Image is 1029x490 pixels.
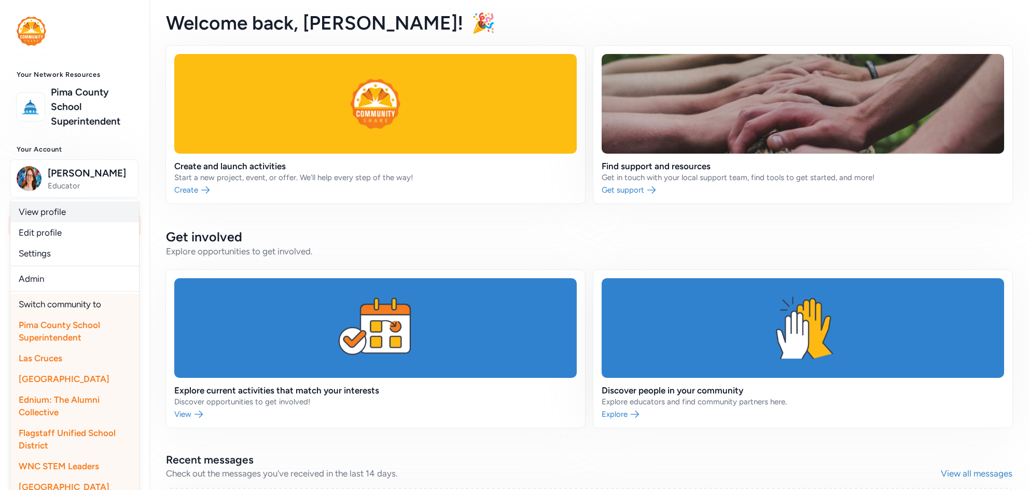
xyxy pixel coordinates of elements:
[941,467,1012,480] a: View all messages
[10,294,139,315] div: Switch community to
[19,461,99,471] span: WNC STEM Leaders
[48,181,132,191] span: Educator
[8,442,141,465] a: Opportunities
[166,228,1012,245] h2: Get involved
[19,320,100,343] span: Pima County School Superintendent
[51,85,133,129] a: Pima County School Superintendent
[8,314,141,336] a: Share Impact
[48,166,132,181] span: [PERSON_NAME]
[166,453,941,467] h2: Recent messages
[166,467,941,480] div: Check out the messages you've received in the last 14 days.
[8,363,141,386] a: View Conversations
[19,394,100,417] span: Ednium: The Alumni Collective
[8,239,141,262] a: Respond to Invites
[17,71,133,79] h3: Your Network Resources
[17,17,46,46] img: logo
[8,289,141,311] a: Close Activities
[166,11,463,34] span: Welcome back , [PERSON_NAME]!
[8,214,141,237] a: Home
[17,145,133,154] h3: Your Account
[10,159,138,198] button: [PERSON_NAME]Educator
[8,417,141,440] a: People
[10,243,139,264] a: Settings
[8,264,141,287] a: Create and Connect
[19,96,42,118] img: logo
[8,467,141,490] a: Idea Hub
[10,268,139,289] a: Admin
[19,428,116,451] span: Flagstaff Unified School District
[10,222,139,243] a: Edit profile
[19,353,62,363] span: Las Cruces
[8,338,141,361] a: See Past Activities
[19,374,109,384] span: [GEOGRAPHIC_DATA]
[471,11,495,34] span: 🎉
[10,201,139,222] a: View profile
[166,245,1012,257] div: Explore opportunities to get involved.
